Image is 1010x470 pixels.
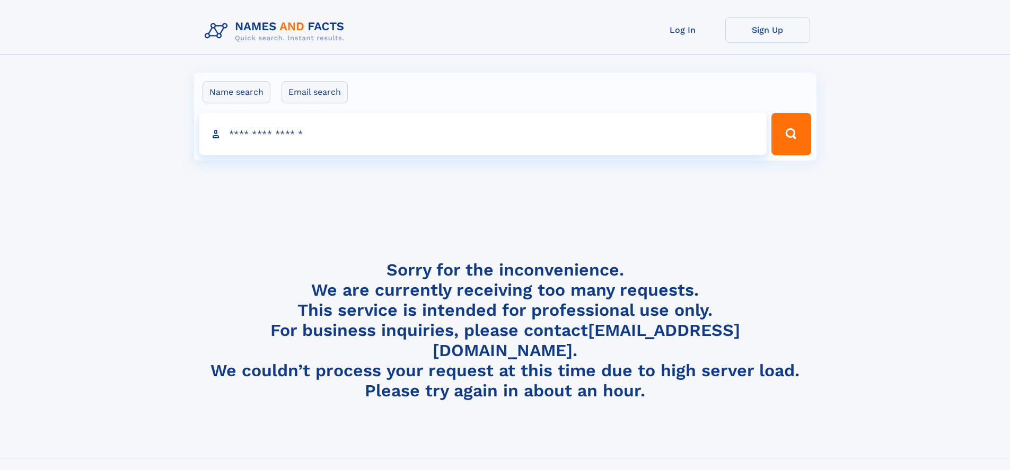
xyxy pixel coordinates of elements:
[282,81,348,103] label: Email search
[771,113,811,155] button: Search Button
[200,17,353,46] img: Logo Names and Facts
[199,113,767,155] input: search input
[640,17,725,43] a: Log In
[200,260,810,401] h4: Sorry for the inconvenience. We are currently receiving too many requests. This service is intend...
[433,320,740,360] a: [EMAIL_ADDRESS][DOMAIN_NAME]
[725,17,810,43] a: Sign Up
[203,81,270,103] label: Name search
